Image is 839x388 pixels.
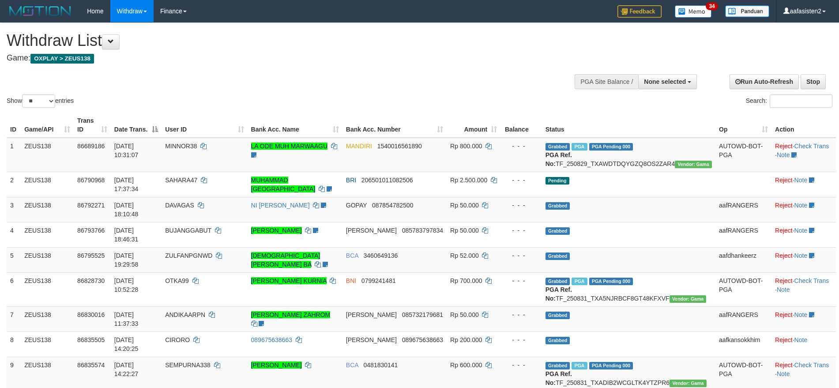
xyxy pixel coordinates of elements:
img: panduan.png [725,5,769,17]
span: Copy 206501011082506 to clipboard [361,177,413,184]
span: [DATE] 10:31:07 [114,143,139,158]
td: aafRANGERS [715,306,771,331]
span: Copy 085783797834 to clipboard [402,227,443,234]
div: - - - [504,276,538,285]
span: Rp 50.000 [450,202,479,209]
span: BUJANGGABUT [165,227,211,234]
a: Check Trans [794,277,829,284]
td: 7 [7,306,21,331]
span: OTKA99 [165,277,189,284]
span: BRI [346,177,356,184]
td: ZEUS138 [21,222,74,247]
a: [PERSON_NAME] [251,362,302,369]
span: 86792271 [77,202,105,209]
td: 2 [7,172,21,197]
span: [DATE] 18:10:48 [114,202,139,218]
a: Reject [775,252,793,259]
th: Action [771,113,836,138]
th: Amount: activate to sort column ascending [447,113,500,138]
div: - - - [504,142,538,151]
span: Grabbed [546,227,570,235]
td: · [771,197,836,222]
a: [PERSON_NAME] KURNIA [251,277,327,284]
a: Reject [775,143,793,150]
label: Show entries [7,94,74,108]
span: DAVAGAS [165,202,194,209]
div: - - - [504,176,538,185]
td: TF_250831_TXA5NJRBCF8GT48KFXVF [542,272,715,306]
td: TF_250829_TXAWDTDQYGZQ8OS2ZAR4 [542,138,715,172]
span: Copy 1540016561890 to clipboard [377,143,422,150]
div: - - - [504,310,538,319]
span: CIRORO [165,336,190,343]
td: ZEUS138 [21,138,74,172]
span: Rp 2.500.000 [450,177,487,184]
a: 089675638663 [251,336,292,343]
a: [PERSON_NAME] ZAHROM [251,311,331,318]
span: OXPLAY > ZEUS138 [30,54,94,64]
span: Marked by aafsreyleap [572,278,587,285]
td: ZEUS138 [21,306,74,331]
span: [PERSON_NAME] [346,336,397,343]
b: PGA Ref. No: [546,151,572,167]
span: Copy 087854782500 to clipboard [372,202,413,209]
span: PGA Pending [589,143,633,151]
span: Vendor URL: https://trx31.1velocity.biz [670,295,707,303]
th: User ID: activate to sort column ascending [162,113,247,138]
label: Search: [746,94,832,108]
div: PGA Site Balance / [575,74,638,89]
td: 3 [7,197,21,222]
a: MUHAMMAD [GEOGRAPHIC_DATA] [251,177,316,192]
div: - - - [504,361,538,369]
span: Rp 52.000 [450,252,479,259]
div: - - - [504,335,538,344]
td: ZEUS138 [21,272,74,306]
div: - - - [504,251,538,260]
th: Bank Acc. Number: activate to sort column ascending [342,113,447,138]
span: [DATE] 14:22:27 [114,362,139,377]
th: Bank Acc. Name: activate to sort column ascending [248,113,342,138]
span: [DATE] 19:29:58 [114,252,139,268]
td: ZEUS138 [21,172,74,197]
td: 5 [7,247,21,272]
a: Reject [775,311,793,318]
td: aafRANGERS [715,222,771,247]
a: Note [794,202,808,209]
span: [PERSON_NAME] [346,311,397,318]
b: PGA Ref. No: [546,370,572,386]
span: ZULFANPGNWD [165,252,212,259]
h1: Withdraw List [7,32,550,49]
a: Note [777,370,790,377]
span: MINNOR38 [165,143,197,150]
span: Rp 200.000 [450,336,482,343]
span: PGA Pending [589,278,633,285]
span: 34 [706,2,718,10]
span: GOPAY [346,202,367,209]
span: Rp 50.000 [450,227,479,234]
span: Rp 700.000 [450,277,482,284]
th: Status [542,113,715,138]
span: [DATE] 10:52:28 [114,277,139,293]
a: Reject [775,277,793,284]
a: Note [794,336,808,343]
span: Grabbed [546,202,570,210]
a: [PERSON_NAME] [251,227,302,234]
a: Check Trans [794,362,829,369]
span: SEMPURNA338 [165,362,211,369]
b: PGA Ref. No: [546,286,572,302]
a: Note [794,252,808,259]
span: Vendor URL: https://trx31.1velocity.biz [675,161,712,168]
div: - - - [504,226,538,235]
a: Reject [775,362,793,369]
th: Balance [500,113,542,138]
td: · [771,306,836,331]
td: aafkansokkhim [715,331,771,357]
span: Grabbed [546,143,570,151]
span: Rp 800.000 [450,143,482,150]
td: aafRANGERS [715,197,771,222]
span: Copy 089675638663 to clipboard [402,336,443,343]
td: AUTOWD-BOT-PGA [715,272,771,306]
th: Op: activate to sort column ascending [715,113,771,138]
span: Vendor URL: https://trx31.1velocity.biz [670,380,707,387]
td: 8 [7,331,21,357]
